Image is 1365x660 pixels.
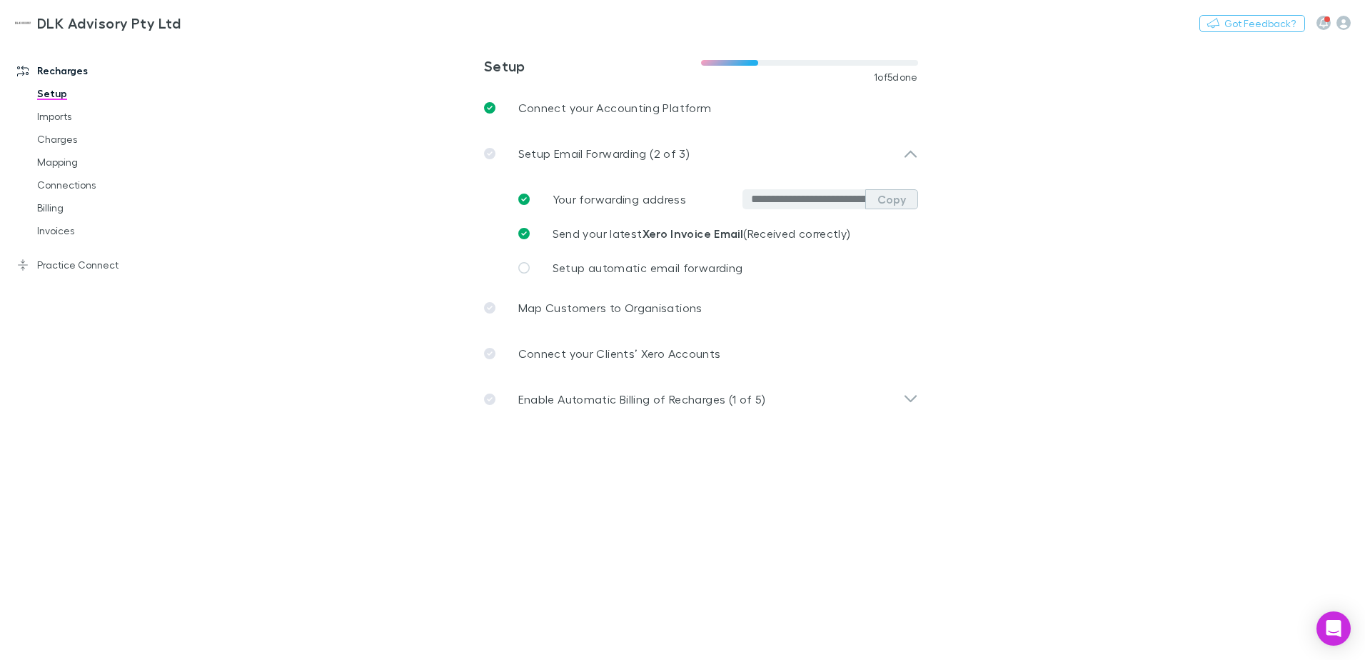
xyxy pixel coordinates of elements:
[484,57,701,74] h3: Setup
[643,226,744,241] strong: Xero Invoice Email
[23,105,193,128] a: Imports
[473,285,930,331] a: Map Customers to Organisations
[507,251,918,285] a: Setup automatic email forwarding
[518,299,702,316] p: Map Customers to Organisations
[3,59,193,82] a: Recharges
[473,85,930,131] a: Connect your Accounting Platform
[473,331,930,376] a: Connect your Clients’ Xero Accounts
[37,14,181,31] h3: DLK Advisory Pty Ltd
[865,189,918,209] button: Copy
[3,254,193,276] a: Practice Connect
[1199,15,1305,32] button: Got Feedback?
[518,145,690,162] p: Setup Email Forwarding (2 of 3)
[23,174,193,196] a: Connections
[473,376,930,422] div: Enable Automatic Billing of Recharges (1 of 5)
[473,131,930,176] div: Setup Email Forwarding (2 of 3)
[518,345,721,362] p: Connect your Clients’ Xero Accounts
[23,128,193,151] a: Charges
[553,261,743,274] span: Setup automatic email forwarding
[23,151,193,174] a: Mapping
[23,82,193,105] a: Setup
[23,219,193,242] a: Invoices
[23,196,193,219] a: Billing
[518,99,712,116] p: Connect your Accounting Platform
[14,14,31,31] img: DLK Advisory Pty Ltd's Logo
[6,6,189,40] a: DLK Advisory Pty Ltd
[1316,611,1351,646] div: Open Intercom Messenger
[553,192,686,206] span: Your forwarding address
[507,216,918,251] a: Send your latestXero Invoice Email(Received correctly)
[553,226,851,240] span: Send your latest (Received correctly)
[518,391,766,408] p: Enable Automatic Billing of Recharges (1 of 5)
[874,71,918,83] span: 1 of 5 done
